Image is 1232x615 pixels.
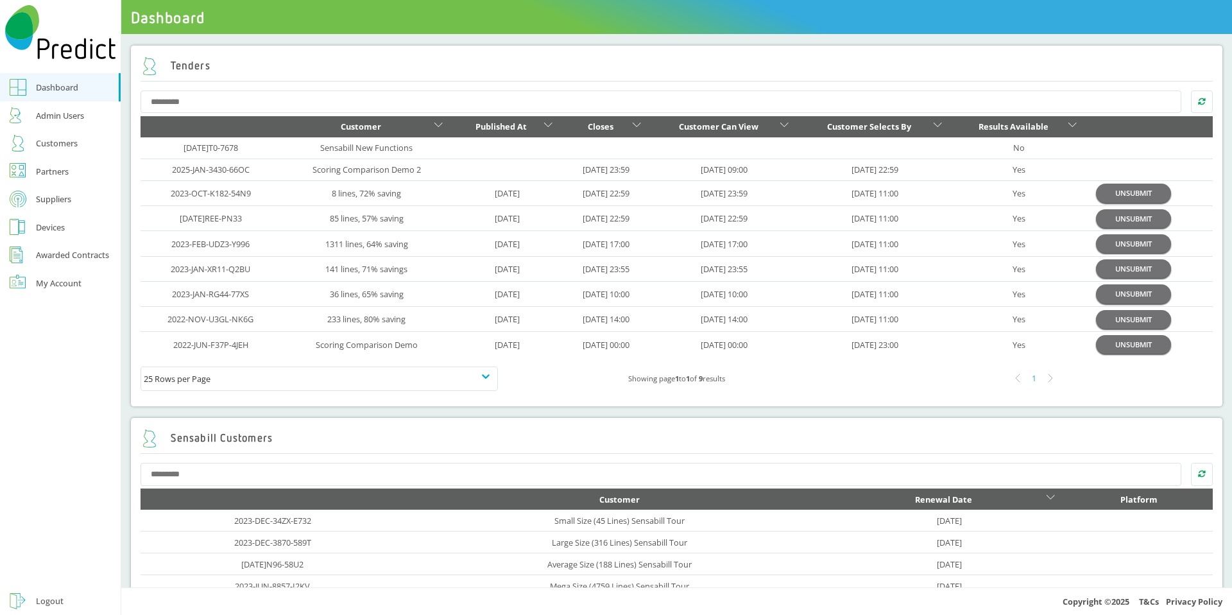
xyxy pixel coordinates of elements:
[1013,142,1025,153] a: No
[235,580,310,592] a: 2023-JUN-8857-I2KV
[583,164,629,175] a: [DATE] 23:59
[1166,596,1222,607] a: Privacy Policy
[36,275,81,291] div: My Account
[1096,184,1171,202] button: UNSUBMIT
[36,191,71,207] div: Suppliers
[495,288,520,300] a: [DATE]
[1096,209,1171,228] button: UNSUBMIT
[1013,212,1025,224] a: Yes
[699,374,703,383] b: 9
[961,119,1065,134] div: Results Available
[36,247,109,263] div: Awarded Contracts
[583,187,629,199] a: [DATE] 22:59
[171,238,250,250] a: 2023-FEB-UDZ3-Y996
[1013,238,1025,250] a: Yes
[1013,263,1025,275] a: Yes
[1013,313,1025,325] a: Yes
[173,339,248,351] a: 2022-JUN-F37P-4JEH
[1013,288,1025,300] a: Yes
[495,313,520,325] a: [DATE]
[701,288,748,300] a: [DATE] 10:00
[937,559,962,570] a: [DATE]
[937,537,962,548] a: [DATE]
[701,164,748,175] a: [DATE] 09:00
[495,263,520,275] a: [DATE]
[572,119,629,134] div: Closes
[495,339,520,351] a: [DATE]
[851,313,898,325] a: [DATE] 11:00
[851,263,898,275] a: [DATE] 11:00
[851,339,898,351] a: [DATE] 23:00
[851,212,898,224] a: [DATE] 11:00
[234,537,311,548] a: 2023-DEC-3870-589T
[172,288,249,300] a: 2023-JAN-RG44-77XS
[851,288,898,300] a: [DATE] 11:00
[144,371,495,386] div: 25 Rows per Page
[1013,164,1025,175] a: Yes
[1096,259,1171,278] button: UNSUBMIT
[1096,335,1171,354] button: UNSUBMIT
[36,593,64,609] div: Logout
[184,142,238,153] a: [DATE]T0-7678
[325,238,408,250] a: 1311 lines, 64% saving
[701,339,748,351] a: [DATE] 00:00
[554,515,685,526] a: Small Size (45 Lines) Sensabill Tour
[583,339,629,351] a: [DATE] 00:00
[937,580,962,592] a: [DATE]
[583,313,629,325] a: [DATE] 14:00
[547,559,692,570] a: Average Size (188 Lines) Sensabill Tour
[660,119,777,134] div: Customer Can View
[320,142,413,153] a: Sensabill New Functions
[171,263,250,275] a: 2023-JAN-XR11-Q2BU
[167,313,253,325] a: 2022-NOV-U3GL-NK6G
[332,187,401,199] a: 8 lines, 72% saving
[316,339,418,351] a: Scoring Comparison Demo
[5,5,116,59] img: Predict Mobile
[1013,339,1025,351] a: Yes
[701,313,748,325] a: [DATE] 14:00
[937,515,962,526] a: [DATE]
[808,119,931,134] div: Customer Selects By
[701,187,748,199] a: [DATE] 23:59
[686,374,690,383] b: 1
[241,559,304,570] a: [DATE]N96-58U2
[415,492,825,507] div: Customer
[851,164,898,175] a: [DATE] 22:59
[1013,187,1025,199] a: Yes
[325,263,407,275] a: 141 lines, 71% savings
[675,374,679,383] b: 1
[1096,310,1171,329] button: UNSUBMIT
[583,288,629,300] a: [DATE] 10:00
[701,263,748,275] a: [DATE] 23:55
[312,164,421,175] a: Scoring Comparison Demo 2
[180,212,242,224] a: [DATE]REE-PN33
[583,263,629,275] a: [DATE] 23:55
[291,119,431,134] div: Customer
[141,57,210,76] h2: Tenders
[851,187,898,199] a: [DATE] 11:00
[327,313,406,325] a: 233 lines, 80% saving
[330,288,404,300] a: 36 lines, 65% saving
[171,187,251,199] a: 2023-OCT-K182-54N9
[498,371,855,386] div: Showing page to of results
[462,119,541,134] div: Published At
[701,212,748,224] a: [DATE] 22:59
[36,108,84,123] div: Admin Users
[234,515,311,526] a: 2023-DEC-34ZX-E732
[36,80,78,95] div: Dashboard
[851,238,898,250] a: [DATE] 11:00
[36,164,69,179] div: Partners
[495,212,520,224] a: [DATE]
[36,220,65,235] div: Devices
[1074,492,1203,507] div: Platform
[36,135,78,151] div: Customers
[495,187,520,199] a: [DATE]
[330,212,404,224] a: 85 lines, 57% saving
